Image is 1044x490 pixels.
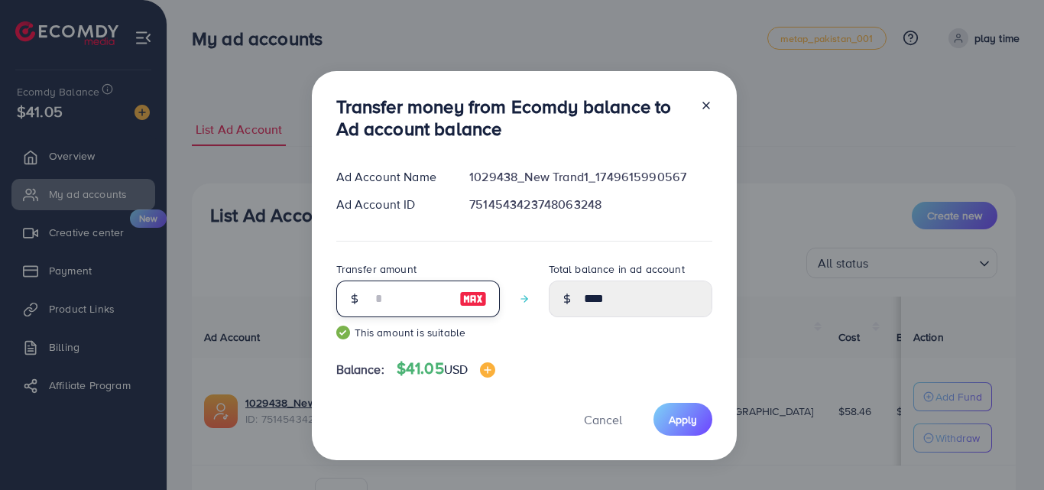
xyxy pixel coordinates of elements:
span: USD [444,361,468,378]
button: Cancel [565,403,641,436]
button: Apply [653,403,712,436]
div: 7514543423748063248 [457,196,724,213]
div: 1029438_New Trand1_1749615990567 [457,168,724,186]
h3: Transfer money from Ecomdy balance to Ad account balance [336,96,688,140]
img: image [480,362,495,378]
h4: $41.05 [397,359,495,378]
label: Total balance in ad account [549,261,685,277]
small: This amount is suitable [336,325,500,340]
img: guide [336,326,350,339]
span: Cancel [584,411,622,428]
span: Apply [669,412,697,427]
span: Balance: [336,361,384,378]
div: Ad Account ID [324,196,458,213]
div: Ad Account Name [324,168,458,186]
iframe: Chat [979,421,1033,479]
img: image [459,290,487,308]
label: Transfer amount [336,261,417,277]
